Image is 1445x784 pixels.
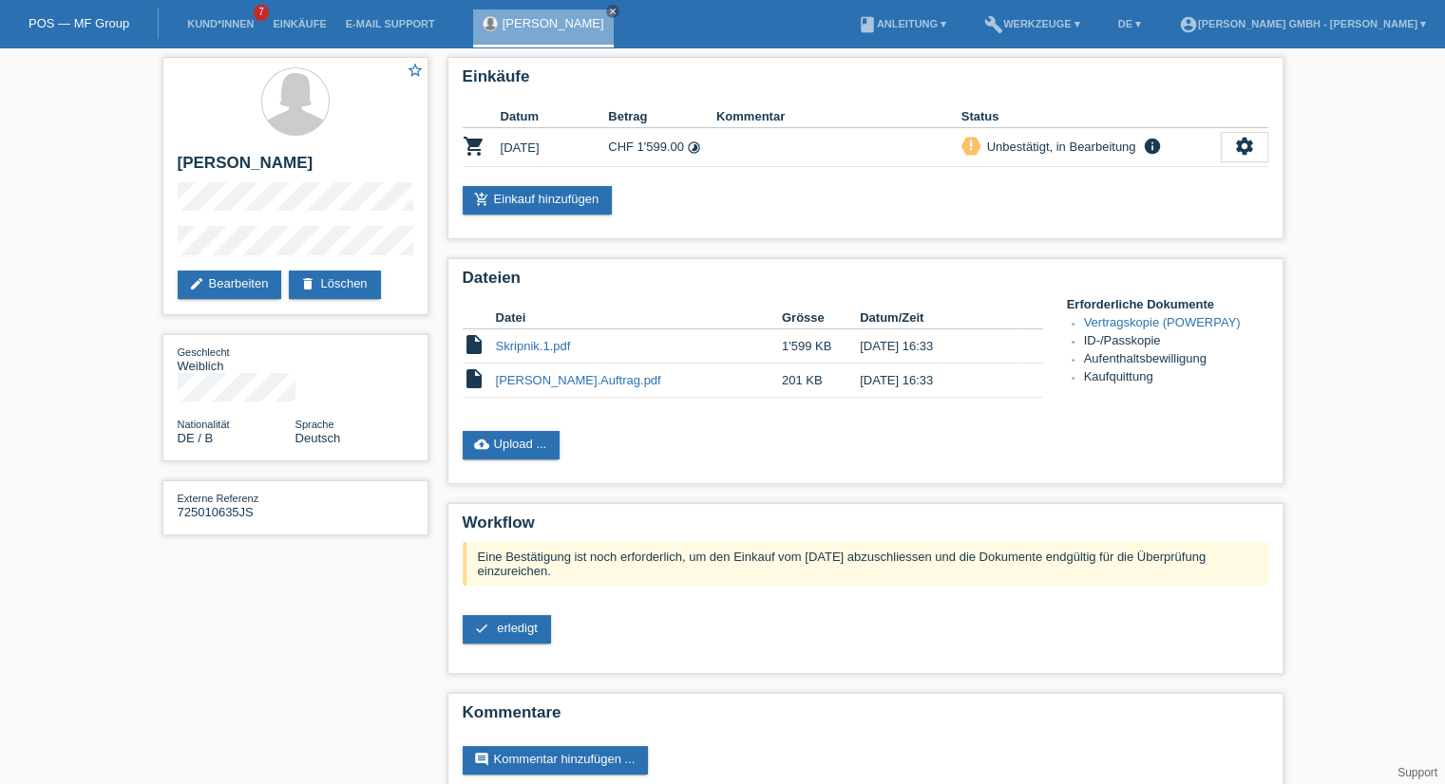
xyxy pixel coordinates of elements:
[1169,18,1435,29] a: account_circle[PERSON_NAME] GmbH - [PERSON_NAME] ▾
[178,154,413,182] h2: [PERSON_NAME]
[178,493,259,504] span: Externe Referenz
[178,271,282,299] a: editBearbeiten
[178,18,263,29] a: Kund*innen
[474,621,489,636] i: check
[1179,15,1198,34] i: account_circle
[858,15,877,34] i: book
[178,345,295,373] div: Weiblich
[463,746,649,775] a: commentKommentar hinzufügen ...
[463,542,1268,586] div: Eine Bestätigung ist noch erforderlich, um den Einkauf vom [DATE] abzuschliessen und die Dokument...
[29,16,129,30] a: POS — MF Group
[1084,351,1268,369] li: Aufenthaltsbewilligung
[964,139,978,152] i: priority_high
[501,128,609,167] td: [DATE]
[474,192,489,207] i: add_shopping_cart
[503,16,604,30] a: [PERSON_NAME]
[300,276,315,291] i: delete
[1109,18,1150,29] a: DE ▾
[463,703,1268,732] h2: Kommentare
[860,307,1016,329] th: Datum/Zeit
[496,339,571,353] a: Skripnik.1.pdf
[178,431,214,445] span: Deutschland / B / 07.02.2022
[254,5,269,21] span: 7
[178,491,295,519] div: 725010635JS
[716,105,961,128] th: Kommentar
[295,431,341,445] span: Deutsch
[463,615,551,644] a: check erledigt
[975,18,1090,29] a: buildWerkzeuge ▾
[860,364,1016,398] td: [DATE] 16:33
[463,513,1268,542] h2: Workflow
[463,269,1268,297] h2: Dateien
[782,329,860,364] td: 1'599 KB
[178,419,230,430] span: Nationalität
[463,431,561,459] a: cloud_uploadUpload ...
[1084,333,1268,351] li: ID-/Passkopie
[981,137,1136,157] div: Unbestätigt, in Bearbeitung
[1084,369,1268,387] li: Kaufquittung
[1084,315,1241,329] a: Vertragskopie (POWERPAY)
[1397,766,1437,779] a: Support
[608,7,618,16] i: close
[407,62,424,82] a: star_border
[189,276,204,291] i: edit
[263,18,335,29] a: Einkäufe
[496,307,782,329] th: Datei
[860,329,1016,364] td: [DATE] 16:33
[961,105,1221,128] th: Status
[474,752,489,767] i: comment
[984,15,1003,34] i: build
[463,333,485,356] i: insert_drive_file
[496,373,661,387] a: [PERSON_NAME].Auftrag.pdf
[295,419,334,430] span: Sprache
[848,18,956,29] a: bookAnleitung ▾
[608,105,716,128] th: Betrag
[782,364,860,398] td: 201 KB
[497,621,538,635] span: erledigt
[474,437,489,452] i: cloud_upload
[1140,137,1163,156] i: info
[1067,297,1268,311] h4: Erforderliche Dokumente
[606,5,619,18] a: close
[501,105,609,128] th: Datum
[1234,136,1255,157] i: settings
[178,346,230,358] span: Geschlecht
[687,140,701,155] i: Fixe Raten (12 Raten)
[463,135,485,158] i: POSP00028151
[608,128,716,167] td: CHF 1'599.00
[782,307,860,329] th: Grösse
[289,271,380,299] a: deleteLöschen
[336,18,445,29] a: E-Mail Support
[463,367,485,390] i: insert_drive_file
[407,62,424,79] i: star_border
[463,67,1268,96] h2: Einkäufe
[463,186,613,215] a: add_shopping_cartEinkauf hinzufügen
